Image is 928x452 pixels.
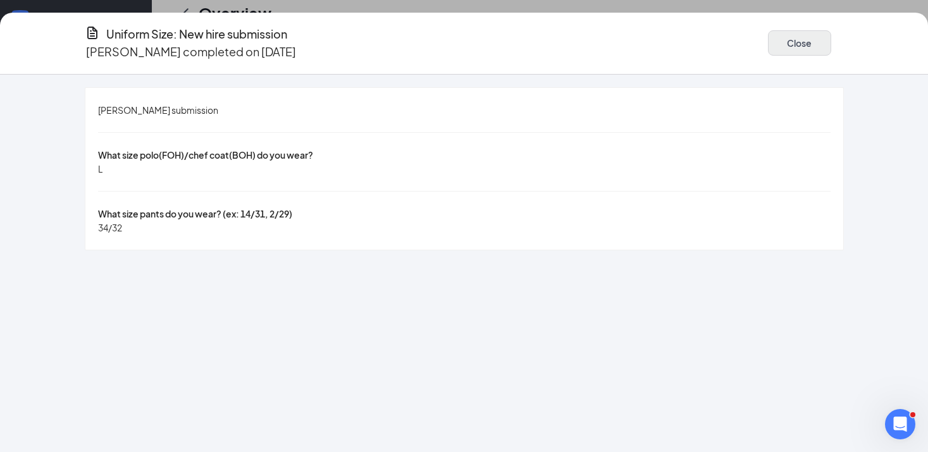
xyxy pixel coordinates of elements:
iframe: Intercom live chat [885,409,915,439]
span: What size pants do you wear? (ex: 14/31, 2/29) [98,208,292,219]
span: [PERSON_NAME] submission [98,104,218,116]
h4: Uniform Size: New hire submission [106,25,287,43]
span: 34/32 [98,222,122,233]
button: Close [768,30,831,56]
span: L [98,163,102,174]
p: [PERSON_NAME] completed on [DATE] [86,43,296,61]
svg: CustomFormIcon [85,25,100,40]
span: What size polo(FOH)/chef coat(BOH) do you wear? [98,149,313,161]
